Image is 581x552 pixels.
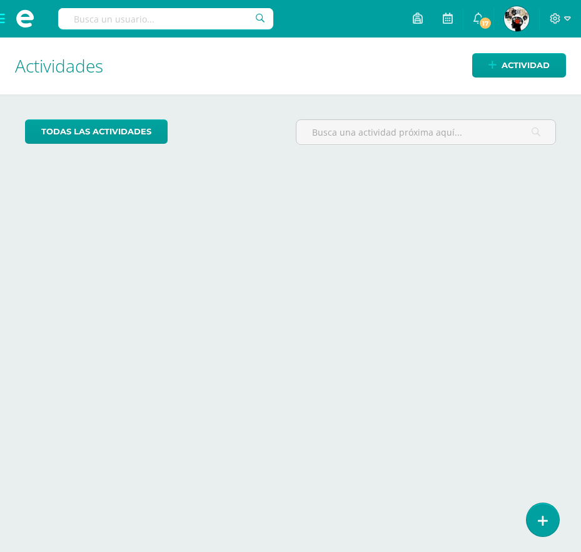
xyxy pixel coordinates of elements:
input: Busca un usuario... [58,8,273,29]
a: Actividad [472,53,566,78]
h1: Actividades [15,38,566,94]
input: Busca una actividad próxima aquí... [296,120,556,144]
a: todas las Actividades [25,119,168,144]
span: 17 [478,16,492,30]
img: 6048ae9c2eba16dcb25a041118cbde53.png [504,6,529,31]
span: Actividad [502,54,550,77]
